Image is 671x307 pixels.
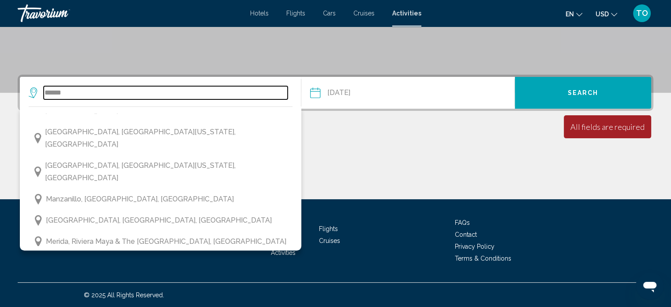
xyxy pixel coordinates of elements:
a: Hotels [250,10,269,17]
button: Change currency [596,8,617,20]
div: All fields are required [570,122,645,132]
a: Cars [323,10,336,17]
button: Merida, Riviera Maya & the [GEOGRAPHIC_DATA], [GEOGRAPHIC_DATA] [29,233,292,250]
button: User Menu [630,4,653,23]
a: Contact [455,231,477,238]
span: Manzanillo, [GEOGRAPHIC_DATA], [GEOGRAPHIC_DATA] [46,193,234,205]
span: [GEOGRAPHIC_DATA], [GEOGRAPHIC_DATA][US_STATE], [GEOGRAPHIC_DATA] [45,159,288,184]
a: Privacy Policy [455,243,495,250]
button: Date: Aug 29, 2025 [310,77,514,109]
span: [GEOGRAPHIC_DATA], [GEOGRAPHIC_DATA], [GEOGRAPHIC_DATA] [46,214,272,227]
button: [GEOGRAPHIC_DATA], [GEOGRAPHIC_DATA][US_STATE], [GEOGRAPHIC_DATA] [29,157,292,186]
a: Cruises [319,237,340,244]
a: Travorium [18,4,241,22]
span: TO [636,9,648,18]
a: Terms & Conditions [455,255,511,262]
button: Change language [566,8,582,20]
span: en [566,11,574,18]
a: Activities [392,10,421,17]
a: Flights [286,10,305,17]
a: Activities [271,249,296,256]
iframe: Button to launch messaging window [636,272,664,300]
div: Search widget [20,77,651,109]
span: © 2025 All Rights Reserved. [84,292,164,299]
button: Search [515,77,651,109]
span: Merida, Riviera Maya & the [GEOGRAPHIC_DATA], [GEOGRAPHIC_DATA] [46,235,286,248]
button: Manzanillo, [GEOGRAPHIC_DATA], [GEOGRAPHIC_DATA] [29,191,292,208]
button: [GEOGRAPHIC_DATA], [GEOGRAPHIC_DATA], [GEOGRAPHIC_DATA] [29,212,292,229]
a: Flights [319,225,338,232]
span: USD [596,11,609,18]
a: Cruises [353,10,375,17]
a: FAQs [455,219,470,226]
span: Search [568,90,599,97]
span: [GEOGRAPHIC_DATA], [GEOGRAPHIC_DATA][US_STATE], [GEOGRAPHIC_DATA] [45,126,288,151]
button: [GEOGRAPHIC_DATA], [GEOGRAPHIC_DATA][US_STATE], [GEOGRAPHIC_DATA] [29,124,292,153]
